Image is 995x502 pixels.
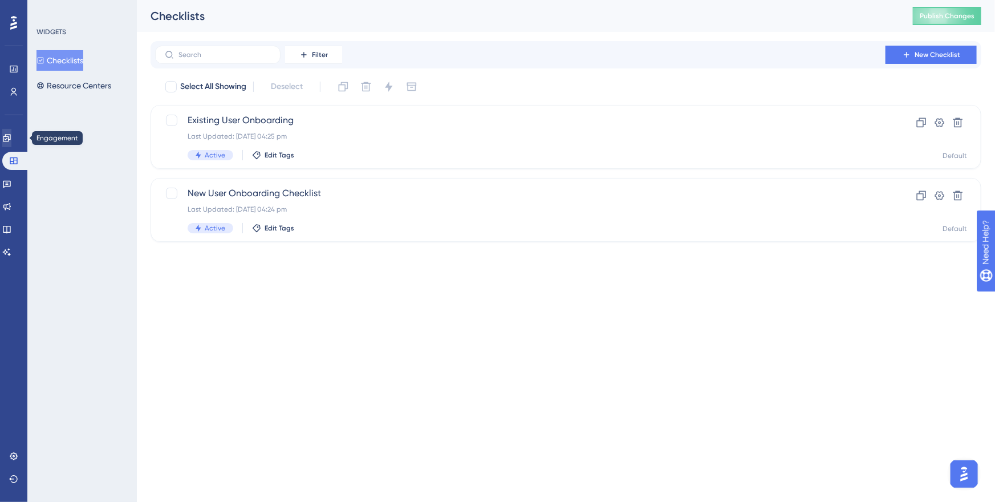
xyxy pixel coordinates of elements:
[312,50,328,59] span: Filter
[252,151,294,160] button: Edit Tags
[188,114,853,127] span: Existing User Onboarding
[915,50,960,59] span: New Checklist
[188,205,853,214] div: Last Updated: [DATE] 04:24 pm
[180,80,246,94] span: Select All Showing
[265,151,294,160] span: Edit Tags
[947,457,981,491] iframe: UserGuiding AI Assistant Launcher
[886,46,977,64] button: New Checklist
[920,11,974,21] span: Publish Changes
[188,132,853,141] div: Last Updated: [DATE] 04:25 pm
[943,224,967,233] div: Default
[36,50,83,71] button: Checklists
[205,151,225,160] span: Active
[188,187,853,200] span: New User Onboarding Checklist
[943,151,967,160] div: Default
[913,7,981,25] button: Publish Changes
[252,224,294,233] button: Edit Tags
[261,76,313,97] button: Deselect
[151,8,884,24] div: Checklists
[36,27,66,37] div: WIDGETS
[271,80,303,94] span: Deselect
[27,3,71,17] span: Need Help?
[265,224,294,233] span: Edit Tags
[285,46,342,64] button: Filter
[178,51,271,59] input: Search
[205,224,225,233] span: Active
[36,75,111,96] button: Resource Centers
